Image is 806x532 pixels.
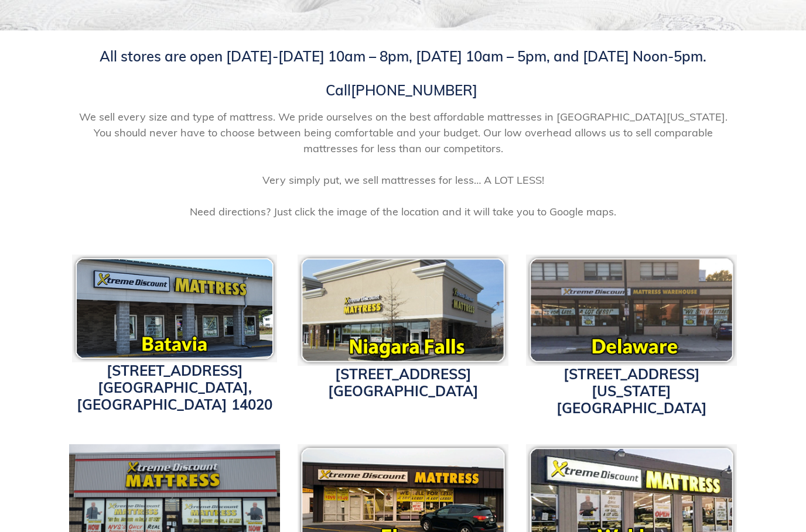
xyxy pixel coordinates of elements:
img: Xtreme Discount Mattress Niagara Falls [298,255,508,366]
img: pf-118c8166--delawareicon.png [526,255,737,366]
a: [STREET_ADDRESS][US_STATE][GEOGRAPHIC_DATA] [556,365,707,417]
span: All stores are open [DATE]-[DATE] 10am – 8pm, [DATE] 10am – 5pm, and [DATE] Noon-5pm. Call [100,47,706,99]
a: [STREET_ADDRESS][GEOGRAPHIC_DATA] [328,365,479,400]
a: [STREET_ADDRESS][GEOGRAPHIC_DATA], [GEOGRAPHIC_DATA] 14020 [77,362,272,413]
a: [PHONE_NUMBER] [351,81,477,99]
span: We sell every size and type of mattress. We pride ourselves on the best affordable mattresses in ... [69,109,737,219]
img: pf-c8c7db02--bataviaicon.png [72,255,276,363]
